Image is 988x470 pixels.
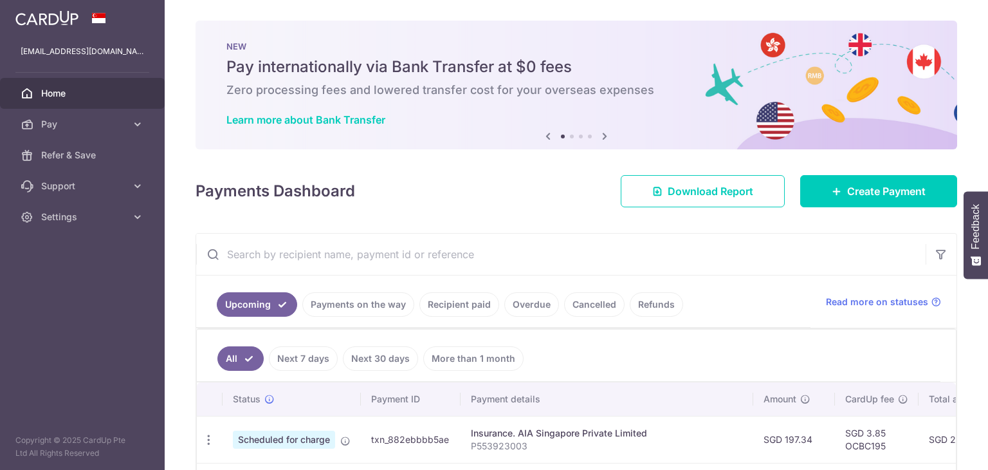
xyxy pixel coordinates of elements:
[41,211,126,223] span: Settings
[826,296,928,308] span: Read more on statuses
[847,183,926,199] span: Create Payment
[41,180,126,193] span: Support
[196,234,926,275] input: Search by recipient name, payment id or reference
[15,10,78,26] img: CardUp
[461,382,753,416] th: Payment details
[361,416,461,463] td: txn_882ebbbb5ae
[21,45,144,58] p: [EMAIL_ADDRESS][DOMAIN_NAME]
[964,191,988,279] button: Feedback - Show survey
[226,82,926,98] h6: Zero processing fees and lowered transfer cost for your overseas expenses
[41,149,126,162] span: Refer & Save
[504,292,559,317] a: Overdue
[226,113,385,126] a: Learn more about Bank Transfer
[302,292,414,317] a: Payments on the way
[764,393,796,406] span: Amount
[471,440,743,453] p: P553923003
[835,416,919,463] td: SGD 3.85 OCBC195
[929,393,971,406] span: Total amt.
[226,41,926,52] p: NEW
[217,292,297,317] a: Upcoming
[826,296,941,308] a: Read more on statuses
[361,382,461,416] th: Payment ID
[621,175,785,207] a: Download Report
[800,175,957,207] a: Create Payment
[233,431,335,449] span: Scheduled for charge
[196,180,355,203] h4: Payments Dashboard
[226,57,926,77] h5: Pay internationally via Bank Transfer at $0 fees
[196,21,957,149] img: Bank transfer banner
[269,346,338,371] a: Next 7 days
[423,346,524,371] a: More than 1 month
[471,427,743,440] div: Insurance. AIA Singapore Private Limited
[419,292,499,317] a: Recipient paid
[753,416,835,463] td: SGD 197.34
[970,204,982,249] span: Feedback
[668,183,753,199] span: Download Report
[41,118,126,131] span: Pay
[41,87,126,100] span: Home
[630,292,683,317] a: Refunds
[343,346,418,371] a: Next 30 days
[217,346,264,371] a: All
[564,292,625,317] a: Cancelled
[233,393,261,406] span: Status
[845,393,894,406] span: CardUp fee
